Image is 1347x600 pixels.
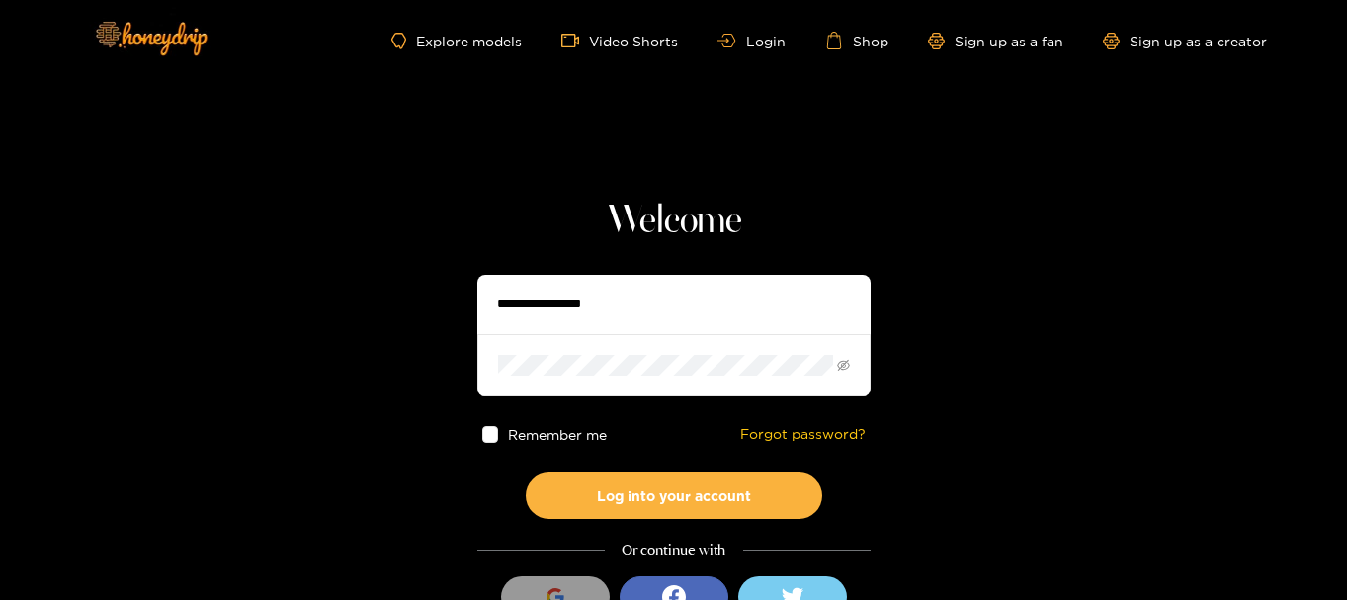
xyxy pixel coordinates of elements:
[1103,33,1267,49] a: Sign up as a creator
[561,32,678,49] a: Video Shorts
[928,33,1063,49] a: Sign up as a fan
[825,32,888,49] a: Shop
[837,359,850,372] span: eye-invisible
[561,32,589,49] span: video-camera
[717,34,785,48] a: Login
[508,427,607,442] span: Remember me
[477,539,871,561] div: Or continue with
[526,472,822,519] button: Log into your account
[391,33,522,49] a: Explore models
[477,198,871,245] h1: Welcome
[740,426,866,443] a: Forgot password?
